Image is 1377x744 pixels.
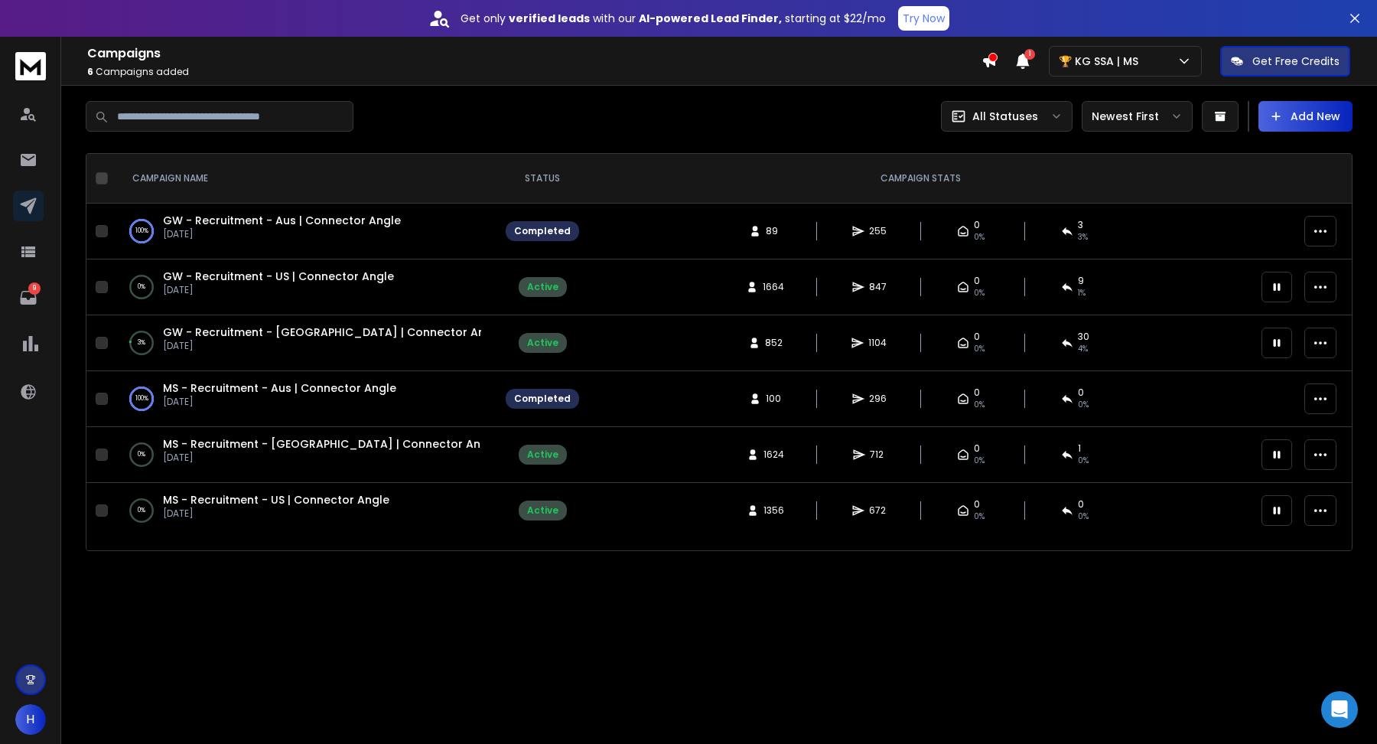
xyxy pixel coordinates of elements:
div: Completed [514,225,571,237]
span: 1 [1024,49,1035,60]
span: 0 [1078,387,1084,399]
p: [DATE] [163,228,401,240]
span: 4 % [1078,343,1088,355]
h1: Campaigns [87,44,981,63]
span: 0% [974,231,985,243]
button: H [15,704,46,735]
p: 0 % [138,503,145,518]
a: MS - Recruitment - [GEOGRAPHIC_DATA] | Connector Angle [163,436,498,452]
span: 0% [974,455,985,467]
span: 0 [1078,498,1084,511]
span: 1 [1078,442,1081,455]
p: 0 % [138,447,145,462]
img: logo [15,52,46,80]
span: 852 [765,337,783,349]
span: 0 [974,219,980,231]
button: Add New [1258,101,1353,132]
p: Try Now [903,11,945,26]
span: 0 % [1078,455,1089,467]
a: GW - Recruitment - [GEOGRAPHIC_DATA] | Connector Angle [163,325,503,340]
td: 0%MS - Recruitment - [GEOGRAPHIC_DATA] | Connector Angle[DATE] [114,427,496,483]
span: 1624 [763,449,784,461]
span: 0% [974,287,985,299]
a: GW - Recruitment - US | Connector Angle [163,269,394,284]
td: 0%GW - Recruitment - US | Connector Angle[DATE] [114,259,496,315]
p: Campaigns added [87,66,981,78]
p: [DATE] [163,452,481,464]
button: Newest First [1082,101,1193,132]
td: 3%GW - Recruitment - [GEOGRAPHIC_DATA] | Connector Angle[DATE] [114,315,496,371]
a: MS - Recruitment - Aus | Connector Angle [163,380,396,396]
span: 89 [766,225,781,237]
span: 0% [974,343,985,355]
span: 0% [974,511,985,523]
button: Get Free Credits [1220,46,1350,77]
p: 0 % [138,279,145,295]
span: 9 [1078,275,1084,287]
span: 0 [974,275,980,287]
span: 0% [974,399,985,411]
span: 1356 [763,504,784,517]
span: 712 [870,449,885,461]
p: All Statuses [972,109,1038,124]
th: STATUS [496,154,588,204]
p: 🏆 KG SSA | MS [1059,54,1144,69]
span: 30 [1078,331,1089,343]
p: Get Free Credits [1252,54,1340,69]
span: 672 [869,504,886,517]
button: Try Now [898,6,949,31]
span: 6 [87,65,93,78]
p: [DATE] [163,340,481,352]
strong: AI-powered Lead Finder, [639,11,782,26]
span: 1 % [1078,287,1086,299]
th: CAMPAIGN STATS [588,154,1252,204]
div: Completed [514,393,571,405]
span: 1664 [763,281,784,293]
th: CAMPAIGN NAME [114,154,496,204]
span: 296 [869,393,887,405]
p: 100 % [135,224,148,239]
span: 0 % [1078,399,1089,411]
span: 847 [869,281,887,293]
p: [DATE] [163,396,396,408]
p: [DATE] [163,284,394,296]
a: MS - Recruitment - US | Connector Angle [163,492,389,507]
span: 0 % [1078,511,1089,523]
a: 9 [13,282,44,313]
p: 9 [28,282,41,295]
p: 100 % [135,391,148,406]
p: 3 % [138,335,145,351]
span: 0 [974,498,980,511]
strong: verified leads [509,11,590,26]
div: Active [527,449,558,461]
span: 100 [766,393,781,405]
span: 0 [974,387,980,399]
a: GW - Recruitment - Aus | Connector Angle [163,213,401,228]
span: 0 [974,331,980,343]
span: 3 [1078,219,1083,231]
div: Open Intercom Messenger [1321,691,1358,728]
td: 100%MS - Recruitment - Aus | Connector Angle[DATE] [114,371,496,427]
p: Get only with our starting at $22/mo [461,11,886,26]
td: 100%GW - Recruitment - Aus | Connector Angle[DATE] [114,204,496,259]
div: Active [527,337,558,349]
div: Active [527,281,558,293]
span: 3 % [1078,231,1088,243]
div: Active [527,504,558,517]
span: 1104 [868,337,887,349]
p: [DATE] [163,507,389,520]
td: 0%MS - Recruitment - US | Connector Angle[DATE] [114,483,496,539]
span: 255 [869,225,887,237]
span: 0 [974,442,980,455]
